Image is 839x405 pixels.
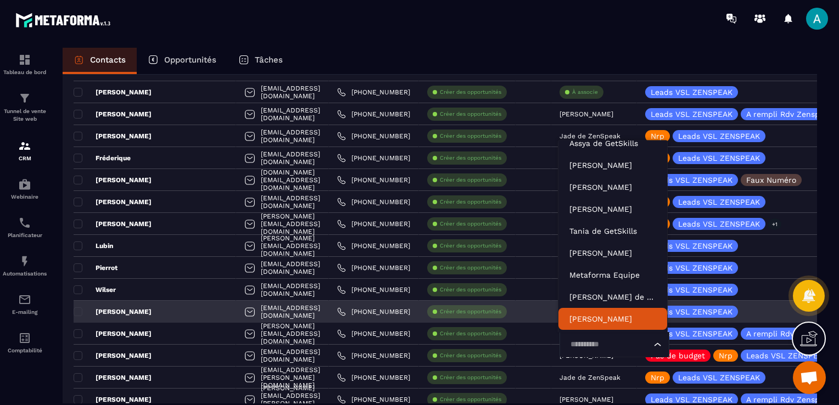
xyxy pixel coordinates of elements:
[440,132,501,140] p: Créer des opportunités
[3,323,47,362] a: accountantaccountantComptabilité
[337,307,410,316] a: [PHONE_NUMBER]
[18,331,31,345] img: accountant
[651,110,732,118] p: Leads VSL ZENSPEAK
[18,139,31,153] img: formation
[3,285,47,323] a: emailemailE-mailing
[572,88,598,96] p: À associe
[746,176,796,184] p: Faux Numéro
[651,352,705,359] p: Pas de budget
[440,110,501,118] p: Créer des opportunités
[440,220,501,228] p: Créer des opportunités
[74,307,152,316] p: [PERSON_NAME]
[3,208,47,246] a: schedulerschedulerPlanificateur
[560,110,613,118] p: [PERSON_NAME]
[569,160,656,171] p: Léna MAIREY
[651,264,732,272] p: Leads VSL ZENSPEAK
[18,92,31,105] img: formation
[74,395,152,404] p: [PERSON_NAME]
[164,55,216,65] p: Opportunités
[440,374,501,381] p: Créer des opportunités
[337,88,410,97] a: [PHONE_NUMBER]
[440,198,501,206] p: Créer des opportunités
[3,155,47,161] p: CRM
[651,242,732,250] p: Leads VSL ZENSPEAK
[651,286,732,294] p: Leads VSL ZENSPEAK
[3,69,47,75] p: Tableau de bord
[678,198,760,206] p: Leads VSL ZENSPEAK
[651,396,732,403] p: Leads VSL ZENSPEAK
[3,45,47,83] a: formationformationTableau de bord
[768,218,781,230] p: +1
[337,373,410,382] a: [PHONE_NUMBER]
[440,242,501,250] p: Créer des opportunités
[74,351,152,360] p: [PERSON_NAME]
[337,110,410,119] a: [PHONE_NUMBER]
[18,255,31,268] img: automations
[560,132,620,140] p: Jade de ZenSpeak
[746,110,833,118] p: A rempli Rdv Zenspeak
[18,293,31,306] img: email
[3,83,47,131] a: formationformationTunnel de vente Site web
[63,48,137,74] a: Contacts
[74,154,131,162] p: Fréderique
[3,170,47,208] a: automationsautomationsWebinaire
[569,138,656,149] p: Assya de GetSkills
[3,271,47,277] p: Automatisations
[560,374,620,381] p: Jade de ZenSpeak
[74,220,152,228] p: [PERSON_NAME]
[337,176,410,184] a: [PHONE_NUMBER]
[337,351,410,360] a: [PHONE_NUMBER]
[569,248,656,258] p: Timéo DELALEX
[440,352,501,359] p: Créer des opportunités
[337,220,410,228] a: [PHONE_NUMBER]
[651,308,732,316] p: Leads VSL ZENSPEAK
[440,176,501,184] p: Créer des opportunités
[3,246,47,285] a: automationsautomationsAutomatisations
[74,373,152,382] p: [PERSON_NAME]
[678,154,760,162] p: Leads VSL ZENSPEAK
[440,88,501,96] p: Créer des opportunités
[719,352,732,359] p: Nrp
[337,285,410,294] a: [PHONE_NUMBER]
[569,182,656,193] p: Nizar NCHIOUA
[18,178,31,191] img: automations
[3,131,47,170] a: formationformationCRM
[337,263,410,272] a: [PHONE_NUMBER]
[337,329,410,338] a: [PHONE_NUMBER]
[440,308,501,316] p: Créer des opportunités
[337,395,410,404] a: [PHONE_NUMBER]
[569,313,656,324] p: Jeanne BARONNAT
[3,108,47,123] p: Tunnel de vente Site web
[18,216,31,229] img: scheduler
[74,132,152,140] p: [PERSON_NAME]
[337,241,410,250] a: [PHONE_NUMBER]
[74,329,152,338] p: [PERSON_NAME]
[746,330,833,337] p: A rempli Rdv Zenspeak
[651,176,732,184] p: Leads VSL ZENSPEAK
[74,176,152,184] p: [PERSON_NAME]
[440,330,501,337] p: Créer des opportunités
[569,204,656,215] p: Frédéric GUEYE
[227,48,294,74] a: Tâches
[337,132,410,140] a: [PHONE_NUMBER]
[651,88,732,96] p: Leads VSL ZENSPEAK
[74,88,152,97] p: [PERSON_NAME]
[793,361,826,394] div: Ouvrir le chat
[3,232,47,238] p: Planificateur
[440,264,501,272] p: Créer des opportunités
[90,55,126,65] p: Contacts
[337,154,410,162] a: [PHONE_NUMBER]
[440,396,501,403] p: Créer des opportunités
[651,374,664,381] p: Nrp
[678,220,760,228] p: Leads VSL ZENSPEAK
[255,55,283,65] p: Tâches
[337,198,410,206] a: [PHONE_NUMBER]
[651,330,732,337] p: Leads VSL ZENSPEAK
[569,269,656,280] p: Metaforma Equipe
[3,309,47,315] p: E-mailing
[3,347,47,353] p: Comptabilité
[651,132,664,140] p: Nrp
[3,194,47,200] p: Webinaire
[678,374,760,381] p: Leads VSL ZENSPEAK
[746,352,828,359] p: Leads VSL ZENSPEAK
